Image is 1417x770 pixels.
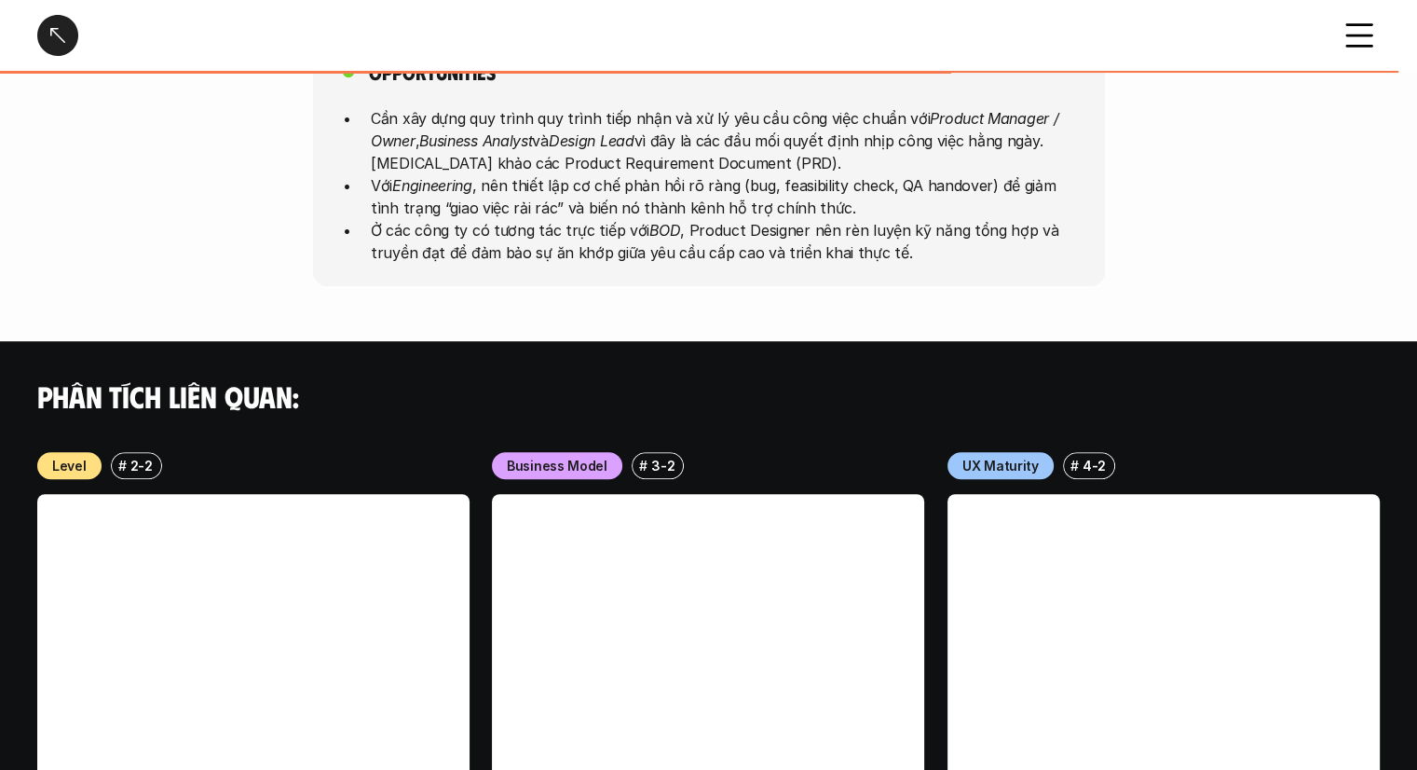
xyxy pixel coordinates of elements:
[507,456,607,475] p: Business Model
[419,131,532,149] em: Business Analyst
[369,59,496,85] h5: Opportunities
[130,456,153,475] p: 2-2
[1070,459,1078,473] h6: #
[1083,456,1106,475] p: 4-2
[548,131,634,149] em: Design Lead
[371,218,1075,263] p: Ở các công ty có tương tác trực tiếp với , Product Designer nên rèn luyện kỹ năng tổng hợp và tru...
[52,456,87,475] p: Level
[37,378,1380,414] h4: Phân tích liên quan:
[118,459,127,473] h6: #
[371,106,1075,173] p: Cần xây dựng quy trình quy trình tiếp nhận và xử lý yêu cầu công việc chuẩn với , và vì đây là cá...
[371,173,1075,218] p: Với , nên thiết lập cơ chế phản hồi rõ ràng (bug, feasibility check, QA handover) để giảm tình tr...
[649,220,680,239] em: BOD
[371,108,1063,149] em: Product Manager / Owner
[639,459,647,473] h6: #
[392,175,472,194] em: Engineering
[962,456,1039,475] p: UX Maturity
[651,456,674,475] p: 3-2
